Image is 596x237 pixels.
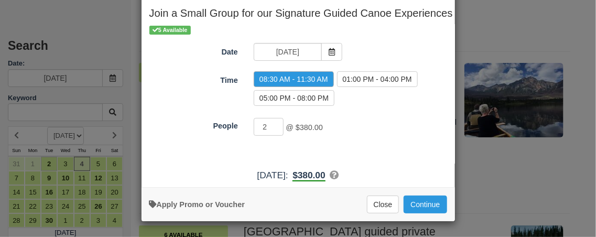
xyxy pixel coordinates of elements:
[149,26,191,35] span: 5 Available
[254,71,334,87] label: 08:30 AM - 11:30 AM
[292,170,325,181] b: $380.00
[367,196,399,213] button: Close
[142,169,455,182] div: :
[149,200,245,209] a: Apply Voucher
[142,117,246,132] label: People
[257,170,286,180] span: [DATE]
[404,196,447,213] button: Add to Booking
[254,90,334,106] label: 05:00 PM - 08:00 PM
[254,118,284,136] input: People
[142,43,246,58] label: Date
[337,71,418,87] label: 01:00 PM - 04:00 PM
[142,71,246,86] label: Time
[286,123,323,132] span: @ $380.00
